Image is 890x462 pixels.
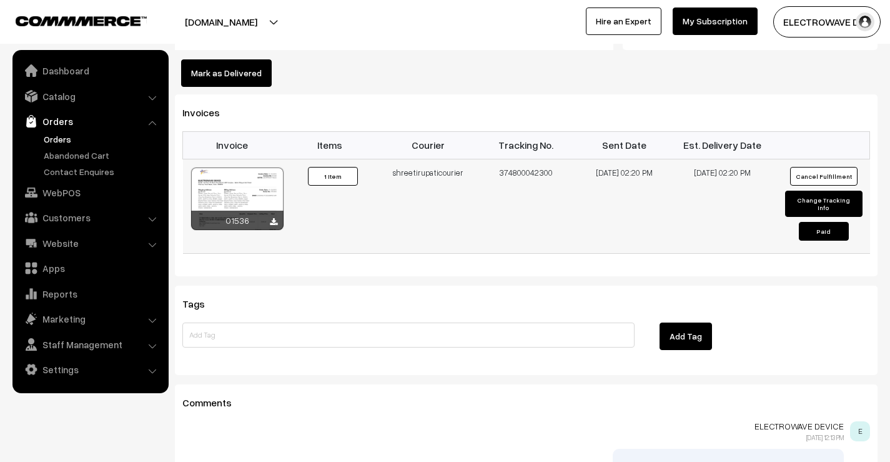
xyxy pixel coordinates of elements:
[806,433,844,441] span: [DATE] 12:13 PM
[586,8,661,35] a: Hire an Expert
[41,133,164,146] a: Orders
[673,8,758,35] a: My Subscription
[790,167,858,186] button: Cancel Fulfillment
[575,131,673,159] th: Sent Date
[281,131,379,159] th: Items
[660,323,712,350] button: Add Tag
[141,6,301,38] button: [DOMAIN_NAME]
[16,333,164,356] a: Staff Management
[182,106,235,119] span: Invoices
[41,149,164,162] a: Abandoned Cart
[477,131,575,159] th: Tracking No.
[16,232,164,254] a: Website
[16,13,125,28] a: COMMMERCE
[16,358,164,381] a: Settings
[16,59,164,82] a: Dashboard
[16,257,164,279] a: Apps
[799,222,849,241] button: Paid
[673,159,771,253] td: [DATE] 02:20 PM
[182,421,844,431] p: ELECTROWAVE DEVICE
[16,206,164,229] a: Customers
[16,85,164,108] a: Catalog
[181,59,272,87] button: Mark as Delivered
[379,131,477,159] th: Courier
[182,298,220,310] span: Tags
[182,396,247,409] span: Comments
[850,421,870,441] span: E
[785,191,862,217] button: Change Tracking Info
[379,159,477,253] td: shreetirupaticourier
[16,110,164,133] a: Orders
[477,159,575,253] td: 374800042300
[16,16,147,26] img: COMMMERCE
[773,6,881,38] button: ELECTROWAVE DE…
[308,167,358,186] button: 1 Item
[16,181,164,204] a: WebPOS
[856,13,874,31] img: user
[41,165,164,178] a: Contact Enquires
[575,159,673,253] td: [DATE] 02:20 PM
[191,211,284,230] div: 01536
[182,323,635,348] input: Add Tag
[16,283,164,305] a: Reports
[16,308,164,330] a: Marketing
[183,131,281,159] th: Invoice
[673,131,771,159] th: Est. Delivery Date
